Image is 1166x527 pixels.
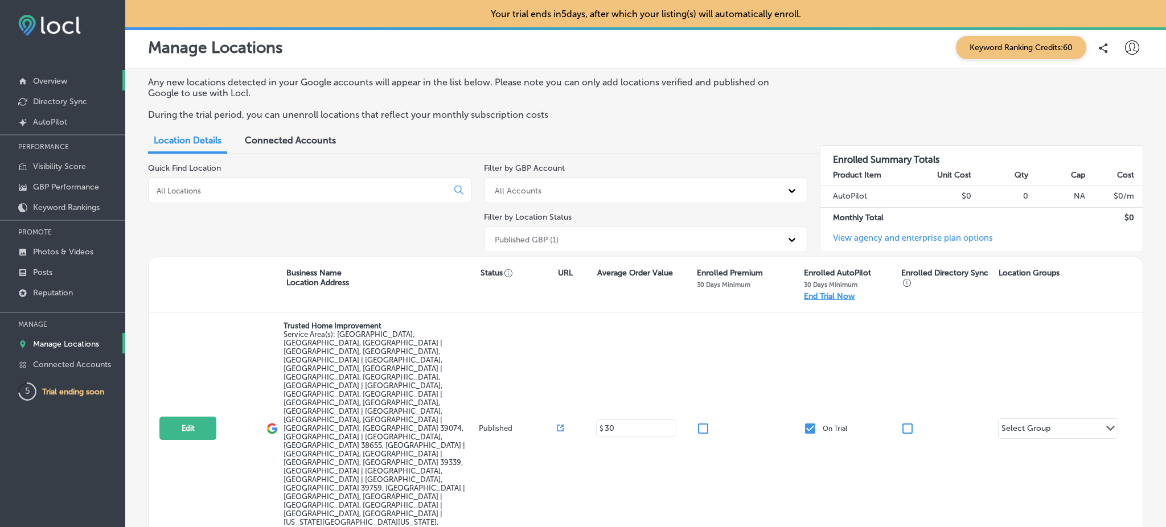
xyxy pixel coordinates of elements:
span: Keyword Ranking Credits: 60 [956,36,1086,59]
img: fda3e92497d09a02dc62c9cd864e3231.png [18,15,81,36]
p: GBP Performance [33,182,99,192]
p: Posts [33,267,52,277]
p: Directory Sync [33,97,87,106]
p: $ [600,425,603,433]
p: 30 Days Minimum [804,281,857,289]
p: Overview [33,76,67,86]
span: Connected Accounts [245,135,336,146]
div: All Accounts [495,186,541,195]
p: On Trial [823,425,847,433]
p: URL [558,268,573,278]
td: $0 [915,186,972,207]
input: All Locations [155,186,445,196]
p: 30 Days Minimum [697,281,750,289]
h3: Enrolled Summary Totals [820,146,1143,165]
p: Average Order Value [597,268,673,278]
td: AutoPilot [820,186,915,207]
th: Unit Cost [915,165,972,186]
p: Trial ending soon [42,387,104,397]
p: Status [481,268,559,278]
p: Reputation [33,288,73,298]
td: Monthly Total [820,207,915,228]
p: Manage Locations [33,339,99,349]
th: Qty [972,165,1029,186]
p: Trusted Home Improvement [284,322,476,330]
td: NA [1029,186,1086,207]
button: Edit [159,417,216,440]
th: Cap [1029,165,1086,186]
p: Published [479,424,557,433]
p: Any new locations detected in your Google accounts will appear in the list below. Please note you... [148,77,795,98]
div: Published GBP (1) [495,234,559,244]
p: Keyword Rankings [33,203,100,212]
label: Filter by GBP Account [484,163,565,173]
div: Select Group [1001,423,1050,437]
p: Enrolled AutoPilot [804,268,871,278]
a: View agency and enterprise plan options [820,233,993,252]
td: 0 [972,186,1029,207]
strong: Product Item [833,170,881,180]
p: AutoPilot [33,117,67,127]
p: Enrolled Directory Sync [901,268,993,287]
p: Business Name Location Address [286,268,349,287]
p: Connected Accounts [33,360,111,369]
p: End Trial Now [804,291,855,301]
span: Location Details [154,135,221,146]
p: Your trial ends in 5 days, after which your listing(s) will automatically enroll. [491,9,801,19]
p: Photos & Videos [33,247,93,257]
td: $ 0 [1086,207,1143,228]
text: 5 [25,386,30,396]
p: Visibility Score [33,162,86,171]
p: Manage Locations [148,38,283,57]
img: logo [266,423,278,434]
p: Enrolled Premium [697,268,763,278]
label: Filter by Location Status [484,212,572,222]
p: Location Groups [999,268,1060,278]
label: Quick Find Location [148,163,221,173]
p: During the trial period, you can unenroll locations that reflect your monthly subscription costs [148,109,795,120]
th: Cost [1086,165,1143,186]
td: $ 0 /m [1086,186,1143,207]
